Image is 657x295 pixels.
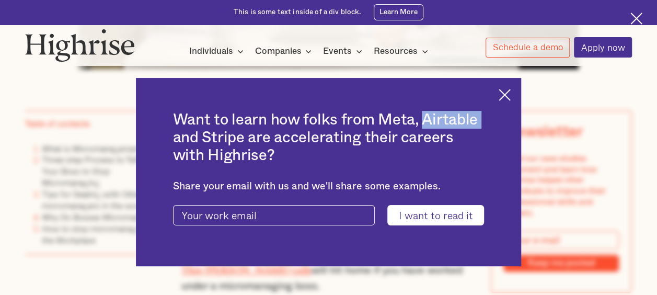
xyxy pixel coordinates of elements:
[173,205,485,225] form: current-ascender-blog-article-modal-form
[574,37,632,58] a: Apply now
[374,45,418,58] div: Resources
[234,7,362,17] div: This is some text inside of a div block.
[255,45,315,58] div: Companies
[499,89,511,101] img: Cross icon
[255,45,301,58] div: Companies
[630,13,642,25] img: Cross icon
[173,111,485,164] h2: Want to learn how folks from Meta, Airtable and Stripe are accelerating their careers with Highrise?
[374,4,423,20] a: Learn More
[189,45,233,58] div: Individuals
[25,29,135,62] img: Highrise logo
[374,45,431,58] div: Resources
[189,45,247,58] div: Individuals
[387,205,484,225] input: I want to read it
[173,180,485,192] div: Share your email with us and we'll share some examples.
[486,38,570,58] a: Schedule a demo
[323,45,365,58] div: Events
[173,205,375,225] input: Your work email
[323,45,352,58] div: Events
